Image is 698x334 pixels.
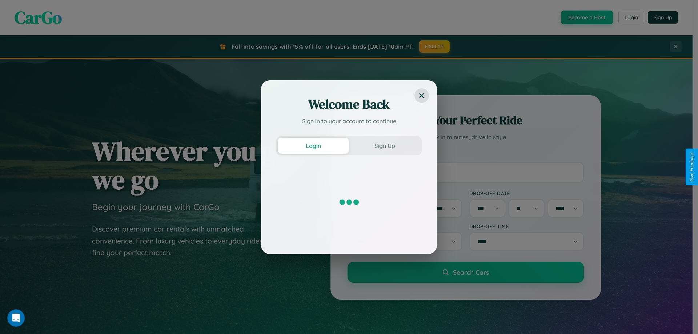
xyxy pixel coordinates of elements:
iframe: Intercom live chat [7,309,25,327]
div: Give Feedback [689,152,694,182]
h2: Welcome Back [276,96,422,113]
button: Login [278,138,349,154]
button: Sign Up [349,138,420,154]
p: Sign in to your account to continue [276,117,422,125]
